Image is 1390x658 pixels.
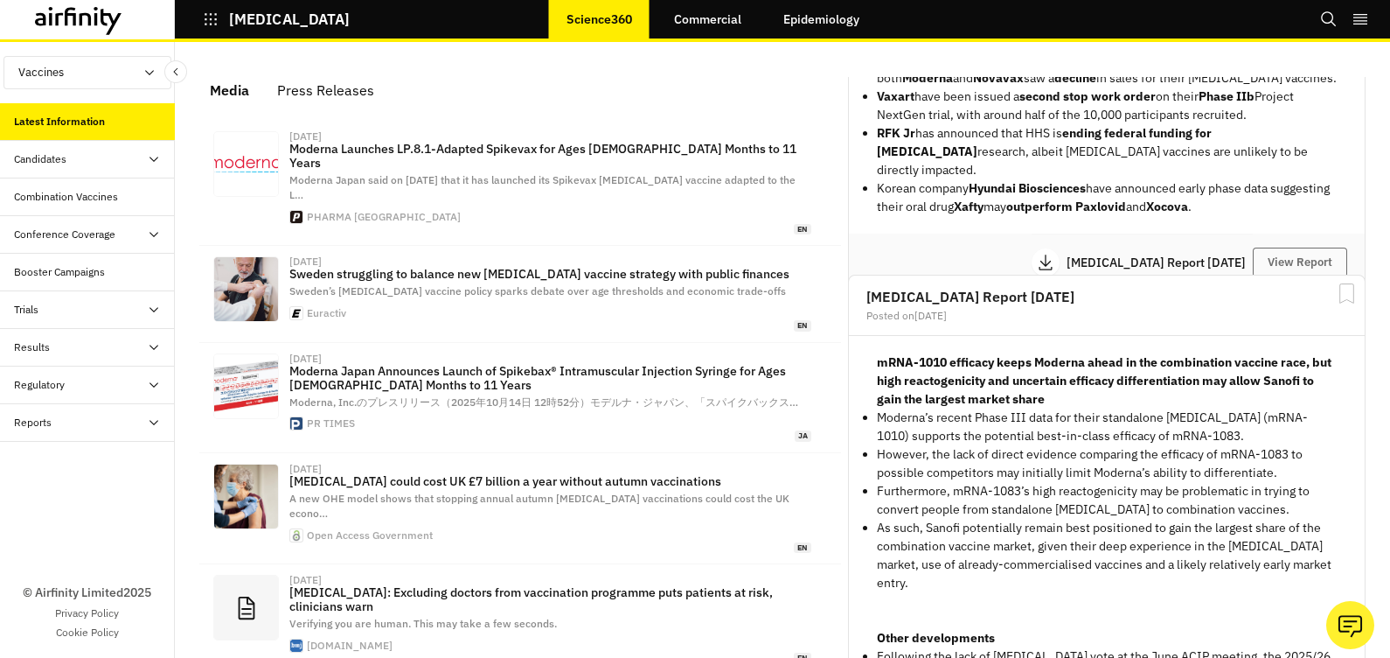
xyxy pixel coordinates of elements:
p: Moderna’s recent Phase III data for their standalone [MEDICAL_DATA] (mRNA-1010) supports the pote... [877,409,1337,445]
div: [DATE] [289,353,322,364]
div: Press Releases [277,77,374,103]
p: [MEDICAL_DATA] Report [DATE] [1067,256,1253,269]
img: oag-favicon-01.png [290,529,302,542]
span: A new OHE model shows that stopping annual autumn [MEDICAL_DATA] vaccinations could cost the UK e... [289,492,789,520]
p: [MEDICAL_DATA] [229,11,350,27]
svg: Bookmark Report [1336,283,1358,304]
div: PR TIMES [307,418,355,429]
div: [DOMAIN_NAME] [307,640,393,651]
p: © Airfinity Limited 2025 [23,584,151,602]
button: Ask our analysts [1326,601,1374,649]
span: Verifying you are human. This may take a few seconds. [289,617,557,630]
button: Vaccines [3,56,171,89]
button: [MEDICAL_DATA] [203,4,350,34]
a: Privacy Policy [55,605,119,621]
img: apple-touch-icon.png [290,211,302,223]
p: However, the lack of direct evidence comparing the efficacy of mRNA-1083 to possible competitors ... [877,445,1337,482]
strong: Other developments [877,630,995,646]
a: [DATE]Moderna Launches LP.8.1-Adapted Spikevax for Ages [DEMOGRAPHIC_DATA] Months to 11 YearsMode... [199,121,841,246]
strong: mRNA-1010 efficacy keeps Moderna ahead in the combination vaccine race, but high reactogenicity a... [877,354,1331,407]
a: Cookie Policy [56,625,119,640]
div: [DATE] [289,464,322,474]
img: iStock-1284869084-scaled.jpg [214,465,278,528]
p: Science360 [566,12,632,26]
div: Candidates [14,151,66,167]
button: View Report [1253,248,1347,277]
div: [DATE] [289,256,322,267]
div: Regulatory [14,377,65,393]
span: Moderna Japan said on [DATE] that it has launched its Spikevax [MEDICAL_DATA] vaccine adapted to ... [289,173,796,201]
span: Sweden’s [MEDICAL_DATA] vaccine policy sparks debate over age thresholds and economic trade-offs [289,284,786,297]
span: ja [795,430,811,442]
h2: [MEDICAL_DATA] Report [DATE] [866,290,1347,304]
p: [MEDICAL_DATA]: Excluding doctors from vaccination programme puts patients at risk, clinicians warn [289,585,811,613]
strong: Moderna [902,70,953,86]
img: faviconV2 [290,640,302,652]
div: [DATE] [289,131,322,142]
strong: Xocova [1146,199,1188,214]
button: Search [1320,4,1338,34]
div: Reports [14,415,52,430]
strong: Hyundai Biosciences [969,180,1086,196]
a: [DATE][MEDICAL_DATA] could cost UK £7 billion a year without autumn vaccinationsA new OHE model s... [199,453,841,564]
p: Furthermore, mRNA-1083’s high reactogenicity may be problematic in trying to convert people from ... [877,482,1337,519]
img: mstile-310x310.png [290,417,302,430]
a: [DATE]Moderna Japan Announces Launch of Spikebax® Intramuscular Injection Syringe for Ages [DEMOG... [199,343,841,453]
strong: Vaxart [877,88,914,104]
span: Moderna, Inc.のプレスリリース（2025年10月14日 12時52分）モデルナ・ジャパン、「スパイクバックス … [289,395,798,409]
p: has announced that HHS is research, albeit [MEDICAL_DATA] vaccines are unlikely to be directly im... [877,124,1337,179]
strong: second stop work order [1019,88,1156,104]
div: Latest Information [14,114,105,129]
img: GettyImages-1344723070.jpg [214,257,278,321]
strong: decline [1054,70,1096,86]
strong: outperform Paxlovid [1006,199,1126,214]
div: Trials [14,302,38,318]
img: 64549-197-523b494d31b4a7bbb247f6aa121c501b-1320x756.png [214,354,278,418]
div: Results [14,339,50,355]
strong: Phase IIb [1199,88,1254,104]
div: Open Access Government [307,530,433,541]
p: Moderna Launches LP.8.1-Adapted Spikevax for Ages [DEMOGRAPHIC_DATA] Months to 11 Years [289,142,811,170]
p: have been issued a on their Project NextGen trial, with around half of the 10,000 participants re... [877,87,1337,124]
div: Euractiv [307,308,346,318]
p: Korean company have announced early phase data suggesting their oral drug may and . [877,179,1337,216]
strong: Novavax [973,70,1024,86]
div: PHARMA [GEOGRAPHIC_DATA] [307,212,461,222]
div: [DATE] [289,575,322,585]
p: [MEDICAL_DATA] could cost UK £7 billion a year without autumn vaccinations [289,474,811,488]
div: Conference Coverage [14,227,115,242]
img: %E3%83%A2%E3%83%87%E3%83%AB%E3%83%8A_%E3%83%AD%E3%82%B4_0.jpg [214,132,278,196]
img: Amended-Avatar-Logo-_-RGB-black-and-white_small-1-200x200.png [290,307,302,319]
button: Close Sidebar [164,60,187,83]
p: Moderna Japan Announces Launch of Spikebax® Intramuscular Injection Syringe for Ages [DEMOGRAPHIC... [289,364,811,392]
p: As such, Sanofi potentially remain best positioned to gain the largest share of the combination v... [877,519,1337,592]
span: en [794,224,811,235]
div: Booster Campaigns [14,264,105,280]
span: en [794,542,811,554]
p: Sweden struggling to balance new [MEDICAL_DATA] vaccine strategy with public finances [289,267,811,281]
strong: RFK Jr [877,125,915,141]
div: Posted on [DATE] [866,311,1347,321]
div: Combination Vaccines [14,189,118,205]
div: Media [210,77,249,103]
a: [DATE]Sweden struggling to balance new [MEDICAL_DATA] vaccine strategy with public financesSweden... [199,246,841,342]
strong: Xafty [954,199,983,214]
span: en [794,320,811,332]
